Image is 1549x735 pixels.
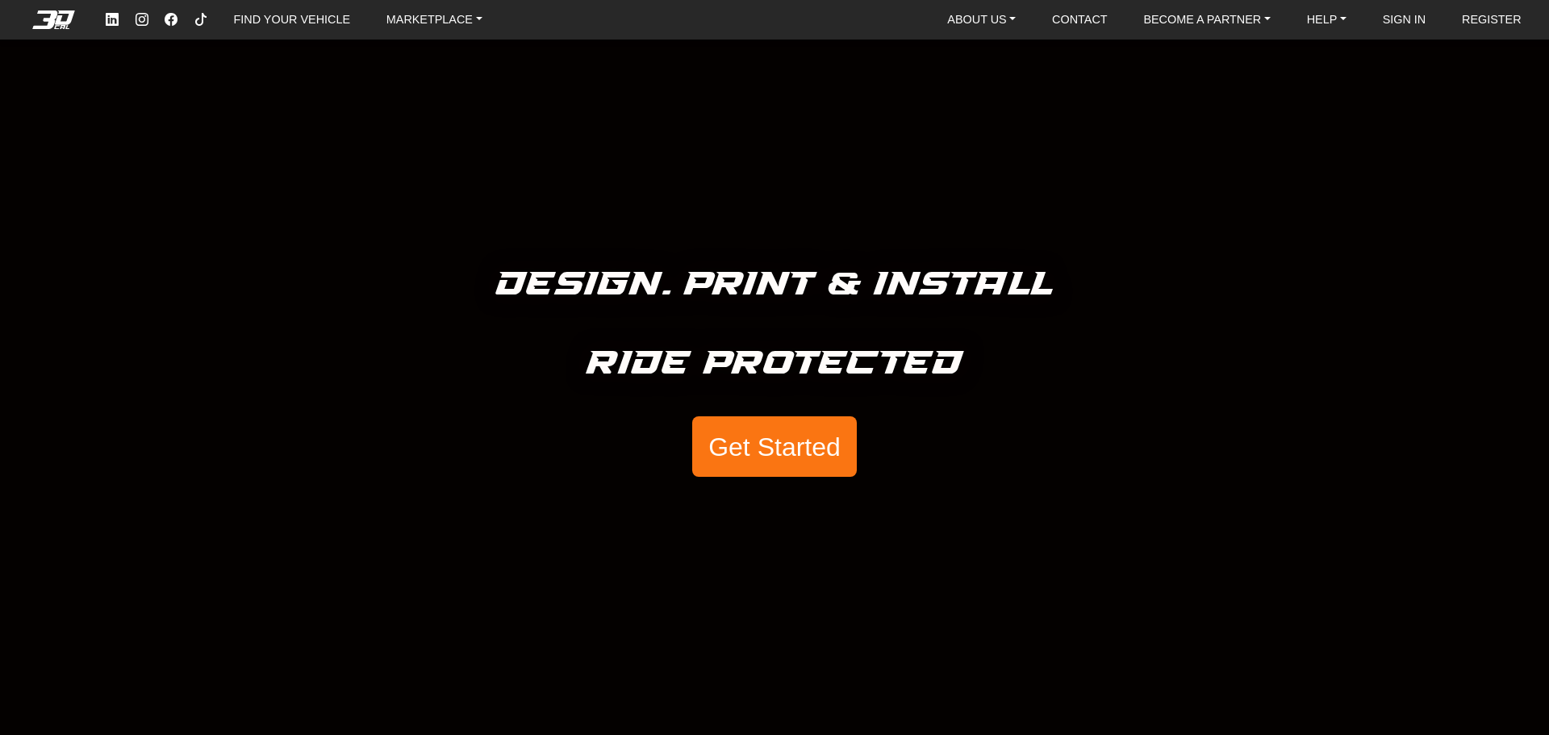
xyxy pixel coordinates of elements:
[380,7,489,32] a: MARKETPLACE
[1301,7,1353,32] a: HELP
[587,337,963,390] h5: Ride Protected
[1046,7,1113,32] a: CONTACT
[1376,7,1433,32] a: SIGN IN
[228,7,357,32] a: FIND YOUR VEHICLE
[1137,7,1276,32] a: BECOME A PARTNER
[692,416,857,478] button: Get Started
[941,7,1022,32] a: ABOUT US
[1455,7,1528,32] a: REGISTER
[496,258,1054,311] h5: Design. Print & Install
